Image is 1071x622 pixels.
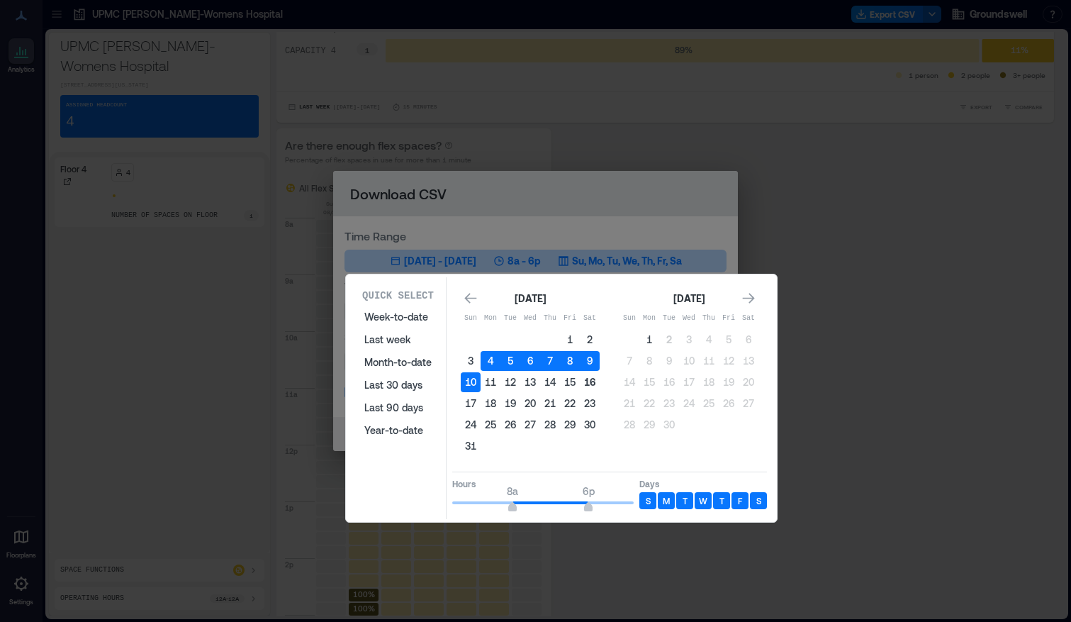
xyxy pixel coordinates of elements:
th: Saturday [580,309,600,328]
button: 3 [461,351,481,371]
th: Wednesday [679,309,699,328]
p: Fri [560,313,580,324]
button: 22 [639,394,659,413]
button: 25 [481,415,500,435]
th: Saturday [739,309,758,328]
button: Last 90 days [356,396,440,419]
th: Tuesday [500,309,520,328]
button: 31 [461,436,481,456]
button: 27 [520,415,540,435]
button: Go to next month [739,289,758,309]
button: 7 [619,351,639,371]
button: 5 [719,330,739,350]
p: Tue [500,313,520,324]
button: 14 [540,372,560,392]
button: 30 [580,415,600,435]
button: 19 [500,394,520,413]
p: Hours [452,478,634,489]
button: 21 [619,394,639,413]
button: 30 [659,415,679,435]
th: Friday [719,309,739,328]
th: Thursday [699,309,719,328]
button: 10 [679,351,699,371]
th: Tuesday [659,309,679,328]
button: 23 [580,394,600,413]
p: Tue [659,313,679,324]
button: Last 30 days [356,374,440,396]
button: 5 [500,351,520,371]
p: Mon [481,313,500,324]
p: T [683,495,688,506]
span: 6p [583,485,595,497]
button: Week-to-date [356,306,440,328]
button: 14 [619,372,639,392]
button: 16 [580,372,600,392]
button: 18 [481,394,500,413]
button: 7 [540,351,560,371]
button: 16 [659,372,679,392]
button: 1 [639,330,659,350]
button: 22 [560,394,580,413]
p: Thu [699,313,719,324]
p: Wed [520,313,540,324]
p: Wed [679,313,699,324]
button: 11 [699,351,719,371]
button: 29 [639,415,659,435]
button: 29 [560,415,580,435]
p: S [646,495,651,506]
p: W [699,495,707,506]
button: 26 [500,415,520,435]
button: 4 [699,330,719,350]
button: 15 [560,372,580,392]
button: 1 [560,330,580,350]
th: Monday [481,309,500,328]
button: 11 [481,372,500,392]
button: 12 [719,351,739,371]
th: Thursday [540,309,560,328]
button: 9 [580,351,600,371]
button: 12 [500,372,520,392]
p: F [738,495,742,506]
button: 3 [679,330,699,350]
p: Thu [540,313,560,324]
button: Month-to-date [356,351,440,374]
button: 26 [719,394,739,413]
button: 23 [659,394,679,413]
button: 28 [619,415,639,435]
button: 24 [461,415,481,435]
button: 17 [461,394,481,413]
p: Sat [739,313,758,324]
p: M [663,495,670,506]
button: 8 [560,351,580,371]
button: 9 [659,351,679,371]
p: S [756,495,761,506]
button: 20 [520,394,540,413]
button: 10 [461,372,481,392]
button: 4 [481,351,500,371]
button: 6 [739,330,758,350]
button: 13 [520,372,540,392]
button: 2 [580,330,600,350]
button: 18 [699,372,719,392]
p: Sat [580,313,600,324]
p: Quick Select [362,289,434,303]
p: Days [639,478,767,489]
button: 19 [719,372,739,392]
th: Monday [639,309,659,328]
button: 25 [699,394,719,413]
th: Friday [560,309,580,328]
button: 21 [540,394,560,413]
span: 8a [507,485,518,497]
button: Last week [356,328,440,351]
th: Sunday [461,309,481,328]
p: Sun [461,313,481,324]
p: Mon [639,313,659,324]
button: 2 [659,330,679,350]
p: Fri [719,313,739,324]
button: 6 [520,351,540,371]
div: [DATE] [510,290,550,307]
th: Sunday [619,309,639,328]
button: 20 [739,372,758,392]
button: Go to previous month [461,289,481,309]
p: Sun [619,313,639,324]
